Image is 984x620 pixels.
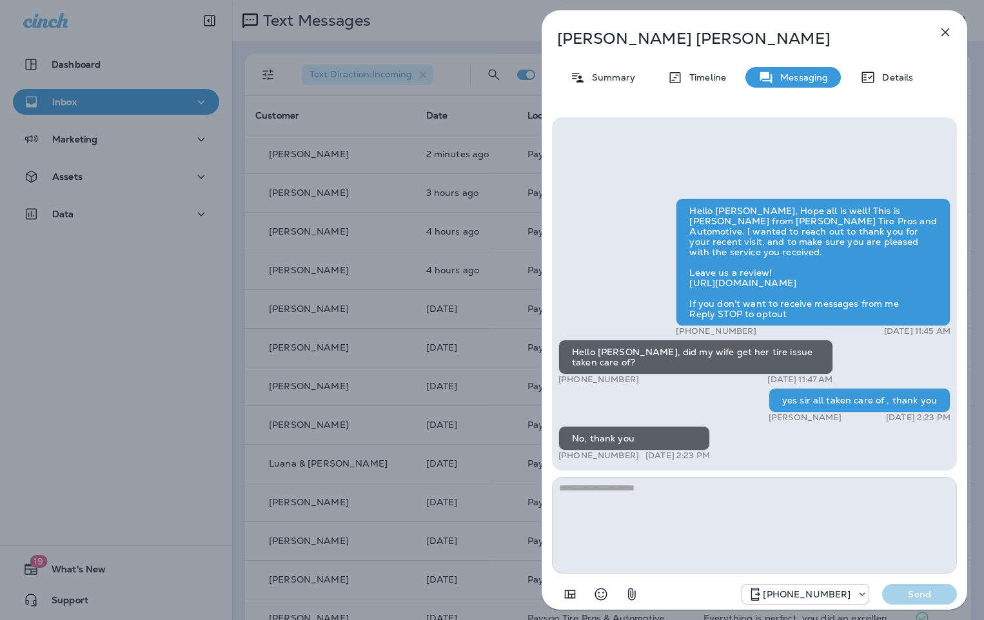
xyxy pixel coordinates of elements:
[676,199,950,326] div: Hello [PERSON_NAME], Hope all is well! This is [PERSON_NAME] from [PERSON_NAME] Tire Pros and Aut...
[767,374,832,385] p: [DATE] 11:47 AM
[763,589,851,599] p: [PHONE_NUMBER]
[769,388,950,412] div: yes sir all taken care of , thank you
[769,412,842,423] p: [PERSON_NAME]
[558,374,639,385] p: [PHONE_NUMBER]
[558,450,639,461] p: [PHONE_NUMBER]
[676,326,756,336] p: [PHONE_NUMBER]
[886,412,950,423] p: [DATE] 2:23 PM
[742,586,869,602] div: +1 (928) 260-4498
[558,340,833,374] div: Hello [PERSON_NAME], did my wife get her tire issue taken care of?
[774,72,828,82] p: Messaging
[645,450,710,461] p: [DATE] 2:23 PM
[683,72,726,82] p: Timeline
[876,72,913,82] p: Details
[884,326,950,336] p: [DATE] 11:45 AM
[588,581,614,607] button: Select an emoji
[557,581,583,607] button: Add in a premade template
[558,426,710,450] div: No, thank you
[557,30,909,48] p: [PERSON_NAME] [PERSON_NAME]
[585,72,635,82] p: Summary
